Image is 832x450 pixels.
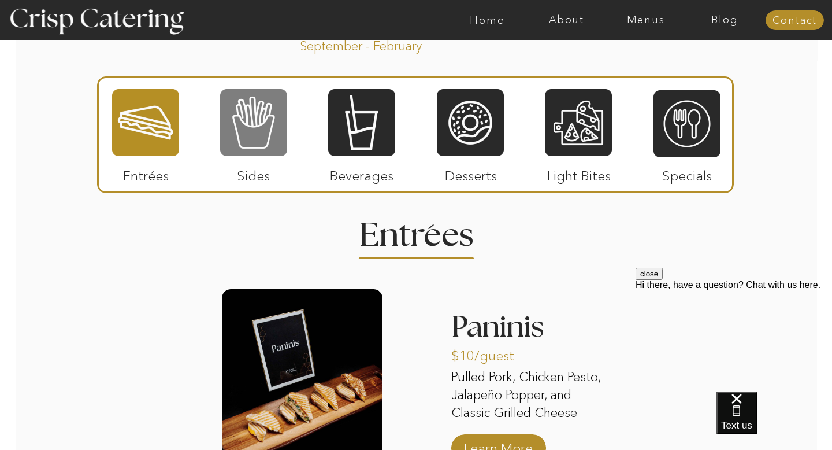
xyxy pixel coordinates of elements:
a: Contact [766,15,824,27]
iframe: podium webchat widget bubble [716,392,832,450]
p: Light Bites [540,156,617,190]
iframe: podium webchat widget prompt [636,268,832,407]
p: Beverages [323,156,400,190]
p: September - February [300,38,459,51]
p: Specials [648,156,725,190]
p: Entrées [107,156,184,190]
h3: Paninis [451,312,612,349]
a: Menus [606,14,685,26]
a: Blog [685,14,764,26]
p: Desserts [432,156,509,190]
p: $10/guest [451,336,528,370]
a: About [527,14,606,26]
a: Home [448,14,527,26]
p: Sides [215,156,292,190]
p: Pulled Pork, Chicken Pesto, Jalapeño Popper, and Classic Grilled Cheese [451,368,612,424]
h2: Entrees [359,219,473,242]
